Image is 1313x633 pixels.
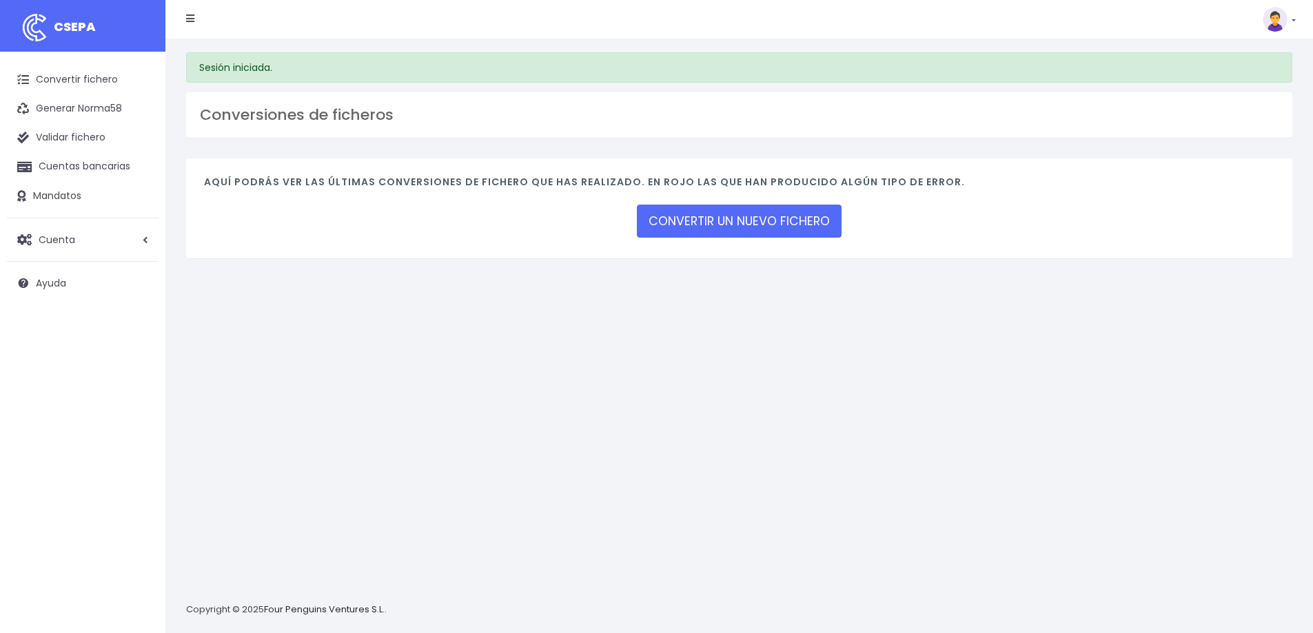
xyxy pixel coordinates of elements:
h3: Conversiones de ficheros [200,106,1279,124]
div: Sesión iniciada. [186,52,1292,83]
img: profile [1263,7,1287,32]
p: Copyright © 2025 . [186,603,387,617]
a: Convertir fichero [7,65,159,94]
span: Ayuda [36,276,66,290]
img: logo [17,10,52,45]
a: CONVERTIR UN NUEVO FICHERO [637,205,842,238]
span: Cuenta [39,232,75,246]
a: Generar Norma58 [7,94,159,123]
a: Ayuda [7,269,159,298]
a: Mandatos [7,182,159,211]
a: Four Penguins Ventures S.L. [264,603,385,616]
a: Cuenta [7,225,159,254]
a: Cuentas bancarias [7,152,159,181]
a: Validar fichero [7,123,159,152]
h4: Aquí podrás ver las últimas conversiones de fichero que has realizado. En rojo las que han produc... [204,176,1274,195]
span: CSEPA [54,18,96,35]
